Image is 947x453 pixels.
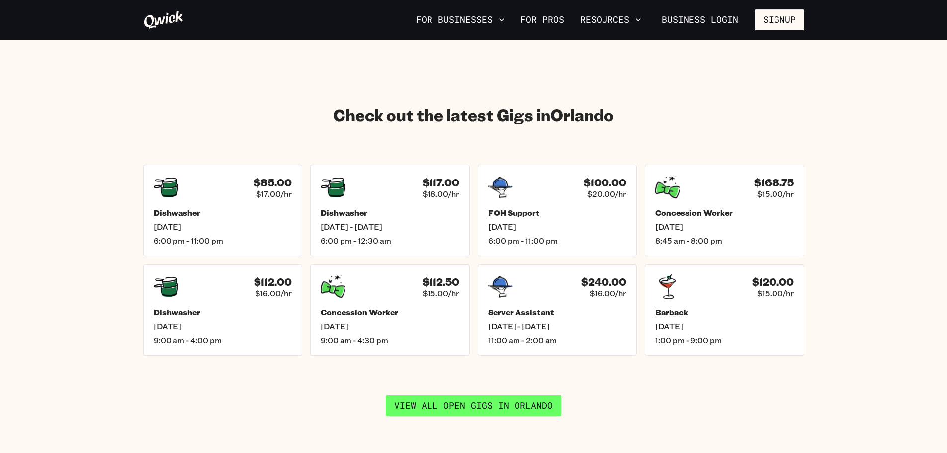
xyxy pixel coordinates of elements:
[645,165,804,256] a: $168.75$15.00/hrConcession Worker[DATE]8:45 am - 8:00 pm
[757,288,794,298] span: $15.00/hr
[310,165,470,256] a: $117.00$18.00/hrDishwasher[DATE] - [DATE]6:00 pm - 12:30 am
[488,321,627,331] span: [DATE] - [DATE]
[256,189,292,199] span: $17.00/hr
[423,288,459,298] span: $15.00/hr
[143,105,804,125] h2: Check out the latest Gigs in Orlando
[584,177,626,189] h4: $100.00
[321,208,459,218] h5: Dishwasher
[645,264,804,356] a: $120.00$15.00/hrBarback[DATE]1:00 pm - 9:00 pm
[655,208,794,218] h5: Concession Worker
[488,307,627,317] h5: Server Assistant
[154,208,292,218] h5: Dishwasher
[423,276,459,288] h4: $112.50
[154,321,292,331] span: [DATE]
[655,335,794,345] span: 1:00 pm - 9:00 pm
[478,165,637,256] a: $100.00$20.00/hrFOH Support[DATE]6:00 pm - 11:00 pm
[757,189,794,199] span: $15.00/hr
[254,276,292,288] h4: $112.00
[755,9,804,30] button: Signup
[321,236,459,246] span: 6:00 pm - 12:30 am
[321,222,459,232] span: [DATE] - [DATE]
[655,307,794,317] h5: Barback
[321,307,459,317] h5: Concession Worker
[386,395,561,416] a: View all open gigs in Orlando
[576,11,645,28] button: Resources
[655,236,794,246] span: 8:45 am - 8:00 pm
[488,236,627,246] span: 6:00 pm - 11:00 pm
[488,335,627,345] span: 11:00 am - 2:00 am
[587,189,626,199] span: $20.00/hr
[581,276,626,288] h4: $240.00
[154,236,292,246] span: 6:00 pm - 11:00 pm
[321,335,459,345] span: 9:00 am - 4:30 pm
[143,165,303,256] a: $85.00$17.00/hrDishwasher[DATE]6:00 pm - 11:00 pm
[310,264,470,356] a: $112.50$15.00/hrConcession Worker[DATE]9:00 am - 4:30 pm
[590,288,626,298] span: $16.00/hr
[255,288,292,298] span: $16.00/hr
[423,189,459,199] span: $18.00/hr
[517,11,568,28] a: For Pros
[478,264,637,356] a: $240.00$16.00/hrServer Assistant[DATE] - [DATE]11:00 am - 2:00 am
[154,335,292,345] span: 9:00 am - 4:00 pm
[423,177,459,189] h4: $117.00
[655,321,794,331] span: [DATE]
[655,222,794,232] span: [DATE]
[412,11,509,28] button: For Businesses
[653,9,747,30] a: Business Login
[488,222,627,232] span: [DATE]
[143,264,303,356] a: $112.00$16.00/hrDishwasher[DATE]9:00 am - 4:00 pm
[154,307,292,317] h5: Dishwasher
[488,208,627,218] h5: FOH Support
[754,177,794,189] h4: $168.75
[254,177,292,189] h4: $85.00
[154,222,292,232] span: [DATE]
[752,276,794,288] h4: $120.00
[321,321,459,331] span: [DATE]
